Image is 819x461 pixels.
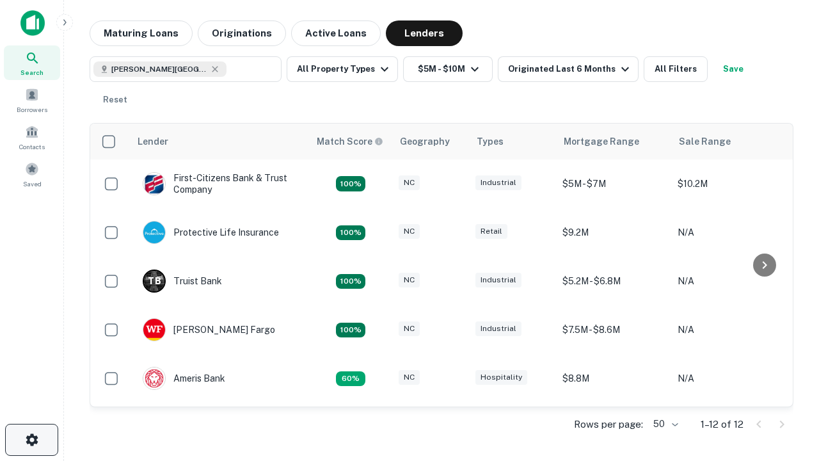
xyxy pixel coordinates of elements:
[475,273,521,287] div: Industrial
[336,176,365,191] div: Matching Properties: 2, hasApolloMatch: undefined
[399,370,420,385] div: NC
[143,270,222,293] div: Truist Bank
[556,305,671,354] td: $7.5M - $8.6M
[671,354,786,403] td: N/A
[138,134,168,149] div: Lender
[17,104,47,115] span: Borrowers
[399,321,420,336] div: NC
[143,172,296,195] div: First-citizens Bank & Trust Company
[403,56,493,82] button: $5M - $10M
[671,159,786,208] td: $10.2M
[23,179,42,189] span: Saved
[556,354,671,403] td: $8.8M
[671,305,786,354] td: N/A
[713,56,754,82] button: Save your search to get updates of matches that match your search criteria.
[671,403,786,451] td: N/A
[309,124,392,159] th: Capitalize uses an advanced AI algorithm to match your search with the best lender. The match sco...
[671,124,786,159] th: Sale Range
[291,20,381,46] button: Active Loans
[287,56,398,82] button: All Property Types
[143,319,165,341] img: picture
[556,124,671,159] th: Mortgage Range
[336,323,365,338] div: Matching Properties: 2, hasApolloMatch: undefined
[671,257,786,305] td: N/A
[198,20,286,46] button: Originations
[4,157,60,191] a: Saved
[4,83,60,117] a: Borrowers
[95,87,136,113] button: Reset
[111,63,207,75] span: [PERSON_NAME][GEOGRAPHIC_DATA], [GEOGRAPHIC_DATA]
[143,222,165,243] img: picture
[508,61,633,77] div: Originated Last 6 Months
[399,273,420,287] div: NC
[336,274,365,289] div: Matching Properties: 3, hasApolloMatch: undefined
[130,124,309,159] th: Lender
[679,134,731,149] div: Sale Range
[399,175,420,190] div: NC
[317,134,381,149] h6: Match Score
[475,224,507,239] div: Retail
[644,56,708,82] button: All Filters
[556,208,671,257] td: $9.2M
[475,370,527,385] div: Hospitality
[20,67,44,77] span: Search
[399,224,420,239] div: NC
[701,417,743,432] p: 1–12 of 12
[556,403,671,451] td: $9.2M
[475,321,521,336] div: Industrial
[143,221,279,244] div: Protective Life Insurance
[755,359,819,420] iframe: Chat Widget
[148,275,161,288] p: T B
[143,367,225,390] div: Ameris Bank
[400,134,450,149] div: Geography
[556,159,671,208] td: $5M - $7M
[477,134,504,149] div: Types
[20,10,45,36] img: capitalize-icon.png
[564,134,639,149] div: Mortgage Range
[336,371,365,387] div: Matching Properties: 1, hasApolloMatch: undefined
[469,124,556,159] th: Types
[336,225,365,241] div: Matching Properties: 2, hasApolloMatch: undefined
[498,56,639,82] button: Originated Last 6 Months
[4,45,60,80] a: Search
[4,120,60,154] a: Contacts
[317,134,383,149] div: Capitalize uses an advanced AI algorithm to match your search with the best lender. The match sco...
[143,318,275,341] div: [PERSON_NAME] Fargo
[90,20,193,46] button: Maturing Loans
[648,415,680,433] div: 50
[556,257,671,305] td: $5.2M - $6.8M
[19,142,45,152] span: Contacts
[143,173,165,195] img: picture
[392,124,469,159] th: Geography
[574,417,643,432] p: Rows per page:
[386,20,463,46] button: Lenders
[671,208,786,257] td: N/A
[475,175,521,190] div: Industrial
[143,368,165,389] img: picture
